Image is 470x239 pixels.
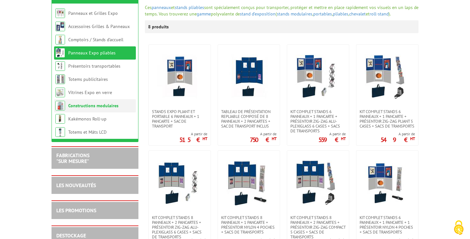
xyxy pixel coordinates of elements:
[55,22,65,31] img: Accessoires Grilles & Panneaux
[313,11,332,17] a: portables
[447,217,470,239] button: Cookies (fenêtre modale)
[68,63,120,69] a: Présentoirs transportables
[179,138,207,142] p: 515 €
[370,11,389,17] a: roll-stand
[149,109,211,129] a: Stands expo pliant et portable 6 panneaux + 1 pancarte + sac de transport
[175,5,187,10] a: stands
[68,10,118,16] a: Panneaux et Grilles Expo
[318,131,346,137] span: A partir de
[68,76,108,82] a: Totems publicitaires
[68,103,118,109] a: Constructions modulaires
[56,232,86,239] a: DESTOCKAGE
[318,138,346,142] p: 559 €
[148,20,172,33] p: 8 produits
[68,90,112,95] a: Vitrines Expo en verre
[360,215,415,234] span: Kit complet stands 6 panneaux + 1 pancarte + 1 présentoir nylon 4 poches + sacs de transports
[202,136,207,141] sup: HT
[55,8,65,18] img: Panneaux et Grilles Expo
[287,109,349,133] a: Kit complet stands 6 panneaux + 1 pancarte + présentoir zig-zag alu-plexiglass 6 cases + sacs de ...
[55,61,65,71] img: Présentoirs transportables
[55,74,65,84] img: Totems publicitaires
[333,11,348,17] a: pliables
[296,54,341,100] img: Kit complet stands 6 panneaux + 1 pancarte + présentoir zig-zag alu-plexiglass 6 cases + sacs de ...
[290,109,346,133] span: Kit complet stands 6 panneaux + 1 pancarte + présentoir zig-zag alu-plexiglass 6 cases + sacs de ...
[365,54,410,100] img: Kit complet stands 6 panneaux + 1 pancarte + présentoir zig-zag pliant 5 cases + sacs de transports
[341,136,346,141] sup: HT
[250,138,277,142] p: 750 €
[157,54,202,100] img: Stands expo pliant et portable 6 panneaux + 1 pancarte + sac de transport
[55,88,65,97] img: Vitrines Expo en verre
[189,5,204,10] a: pliables
[56,152,89,164] a: FABRICATIONS"Sur Mesure"
[55,101,65,110] img: Constructions modulaires
[276,11,391,17] span: ( , , , et ).
[250,131,277,137] span: A partir de
[145,5,418,17] span: sont spécialement conçus pour transporter, protéger et mettre en place rapidement vos visuels en ...
[55,35,65,44] img: Comptoirs / Stands d'accueil
[68,129,107,135] a: Totems et Mâts LCD
[179,131,207,137] span: A partir de
[272,136,277,141] sup: HT
[356,215,418,234] a: Kit complet stands 6 panneaux + 1 pancarte + 1 présentoir nylon 4 poches + sacs de transports
[410,136,415,141] sup: HT
[68,24,130,29] a: Accessoires Grilles & Panneaux
[381,131,415,137] span: A partir de
[365,160,410,206] img: Kit complet stands 6 panneaux + 1 pancarte + 1 présentoir nylon 4 poches + sacs de transports
[226,54,271,100] img: TABLEAU DE PRÉSENTATION REPLIABLE COMPOSÉ DE 8 panneaux + 2 pancartes + sac de transport inclus
[68,37,123,43] a: Comptoirs / Stands d'accueil
[240,11,276,17] a: stand d’exposition
[356,109,418,129] a: Kit complet stands 6 panneaux + 1 pancarte + présentoir zig-zag pliant 5 cases + sacs de transports
[55,48,65,58] img: Panneaux Expo pliables
[296,160,341,206] img: Kit complet stands 8 panneaux + 2 pancartes + présentoir zig-zag compact 5 cases + sacs de transp...
[360,109,415,129] span: Kit complet stands 6 panneaux + 1 pancarte + présentoir zig-zag pliant 5 cases + sacs de transports
[152,109,207,129] span: Stands expo pliant et portable 6 panneaux + 1 pancarte + sac de transport
[157,160,202,206] img: Kit complet stands 8 panneaux + 2 pancartes + présentoir zig-zag alu-plexiglass 6 cases + sacs de...
[221,109,277,129] span: TABLEAU DE PRÉSENTATION REPLIABLE COMPOSÉ DE 8 panneaux + 2 pancartes + sac de transport inclus
[381,138,415,142] p: 549 €
[197,11,211,17] a: gamme
[218,109,280,129] a: TABLEAU DE PRÉSENTATION REPLIABLE COMPOSÉ DE 8 panneaux + 2 pancartes + sac de transport inclus
[55,127,65,137] img: Totems et Mâts LCD
[218,215,280,234] a: Kit complet stands 8 panneaux + 1 pancarte + présentoir nylon 4 poches + sacs de transports
[56,182,96,188] a: LES NOUVEAUTÉS
[68,50,116,56] a: Panneaux Expo pliables
[226,160,271,206] img: Kit complet stands 8 panneaux + 1 pancarte + présentoir nylon 4 poches + sacs de transports
[451,220,467,236] img: Cookies (fenêtre modale)
[349,11,366,17] a: chevalet
[145,5,175,10] span: Ces et
[152,5,171,10] a: panneaux
[221,215,277,234] span: Kit complet stands 8 panneaux + 1 pancarte + présentoir nylon 4 poches + sacs de transports
[56,207,96,214] a: LES PROMOTIONS
[277,11,312,17] a: stands modulaires
[55,114,65,124] img: Kakémonos Roll-up
[68,116,107,122] a: Kakémonos Roll-up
